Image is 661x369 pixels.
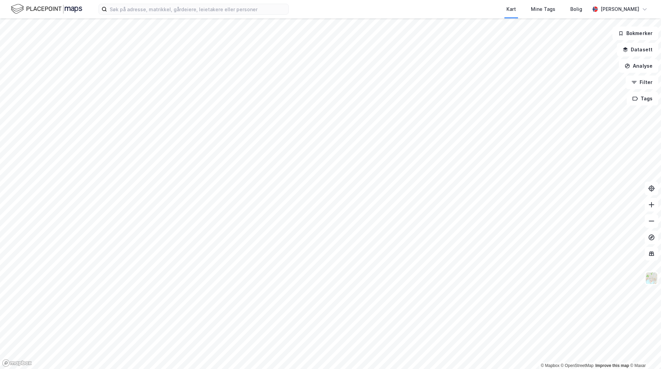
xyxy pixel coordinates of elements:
img: logo.f888ab2527a4732fd821a326f86c7f29.svg [11,3,82,15]
div: Mine Tags [531,5,555,13]
a: Mapbox [541,363,559,368]
iframe: Chat Widget [627,336,661,369]
button: Analyse [619,59,658,73]
button: Tags [627,92,658,105]
img: Z [645,272,658,285]
div: Kontrollprogram for chat [627,336,661,369]
button: Bokmerker [612,27,658,40]
div: [PERSON_NAME] [601,5,639,13]
button: Filter [626,76,658,89]
a: Mapbox homepage [2,359,32,367]
button: Datasett [617,43,658,56]
input: Søk på adresse, matrikkel, gårdeiere, leietakere eller personer [107,4,288,14]
div: Bolig [570,5,582,13]
a: Improve this map [595,363,629,368]
a: OpenStreetMap [561,363,594,368]
div: Kart [506,5,516,13]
